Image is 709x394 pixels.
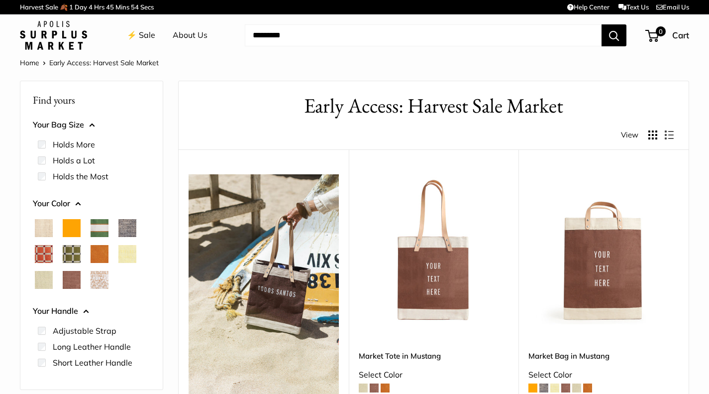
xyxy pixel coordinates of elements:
img: Market Tote in Mustang [359,174,509,325]
a: Market Tote in Mustang [359,350,509,362]
a: Email Us [656,3,689,11]
a: 0 Cart [646,27,689,43]
button: Chambray [118,219,136,237]
button: Daisy [118,245,136,263]
button: Court Green [91,219,108,237]
button: Natural [35,219,53,237]
div: Select Color [528,368,679,383]
a: Market Tote in MustangMarket Tote in Mustang [359,174,509,325]
button: Chenille Window Brick [35,245,53,263]
button: Display products as grid [648,131,657,139]
span: Day [75,3,87,11]
button: Mint Sorbet [35,271,53,289]
button: Cognac [91,245,108,263]
a: Market Bag in MustangMarket Bag in Mustang [528,174,679,325]
button: Display products as list [665,131,674,139]
button: Search [602,24,626,46]
img: Market Bag in Mustang [528,174,679,325]
button: Your Handle [33,304,150,319]
span: Hrs [94,3,104,11]
label: Holds More [53,138,95,150]
label: Holds the Most [53,170,108,182]
button: Mustang [63,271,81,289]
a: Home [20,58,39,67]
input: Search... [245,24,602,46]
span: 45 [106,3,114,11]
span: Cart [672,30,689,40]
span: Secs [140,3,154,11]
nav: Breadcrumb [20,56,159,69]
label: Adjustable Strap [53,325,116,337]
button: Chenille Window Sage [63,245,81,263]
h1: Early Access: Harvest Sale Market [194,91,674,121]
span: 1 [69,3,73,11]
span: 4 [89,3,93,11]
label: Short Leather Handle [53,357,132,369]
button: Orange [63,219,81,237]
button: Your Color [33,196,150,211]
span: Early Access: Harvest Sale Market [49,58,159,67]
span: View [621,128,638,142]
button: Your Bag Size [33,118,150,132]
label: Holds a Lot [53,154,95,166]
a: Help Center [567,3,609,11]
span: 54 [131,3,139,11]
p: Find yours [33,90,150,110]
button: White Porcelain [91,271,108,289]
a: ⚡️ Sale [127,28,155,43]
div: Select Color [359,368,509,383]
label: Long Leather Handle [53,341,131,353]
span: Mins [115,3,129,11]
span: 0 [656,26,666,36]
a: Text Us [618,3,649,11]
img: Apolis: Surplus Market [20,21,87,50]
a: Market Bag in Mustang [528,350,679,362]
a: About Us [173,28,207,43]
